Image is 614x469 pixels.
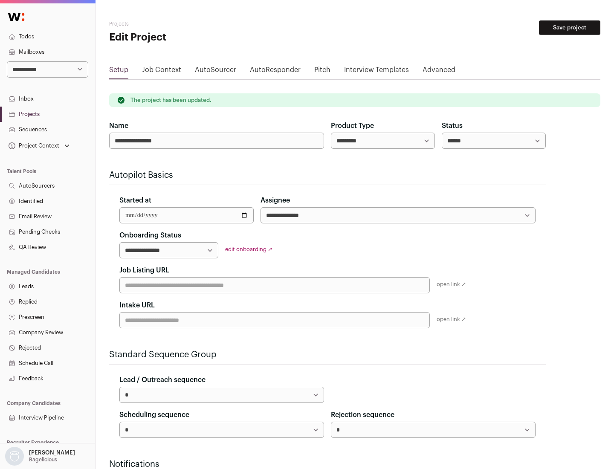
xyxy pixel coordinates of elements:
p: The project has been updated. [130,97,211,104]
a: Advanced [423,65,455,78]
p: Bagelicious [29,456,57,463]
div: Project Context [7,142,59,149]
button: Open dropdown [7,140,71,152]
img: nopic.png [5,447,24,466]
a: Interview Templates [344,65,409,78]
label: Rejection sequence [331,410,394,420]
a: Pitch [314,65,330,78]
img: Wellfound [3,9,29,26]
p: [PERSON_NAME] [29,449,75,456]
a: AutoSourcer [195,65,236,78]
a: edit onboarding ↗ [225,246,272,252]
label: Assignee [261,195,290,206]
label: Product Type [331,121,374,131]
label: Name [109,121,128,131]
label: Status [442,121,463,131]
h1: Edit Project [109,31,273,44]
label: Onboarding Status [119,230,181,240]
button: Save project [539,20,600,35]
label: Intake URL [119,300,155,310]
h2: Projects [109,20,273,27]
label: Lead / Outreach sequence [119,375,206,385]
a: AutoResponder [250,65,301,78]
label: Scheduling sequence [119,410,189,420]
a: Setup [109,65,128,78]
label: Job Listing URL [119,265,169,275]
label: Started at [119,195,151,206]
h2: Standard Sequence Group [109,349,546,361]
button: Open dropdown [3,447,77,466]
h2: Autopilot Basics [109,169,546,181]
a: Job Context [142,65,181,78]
